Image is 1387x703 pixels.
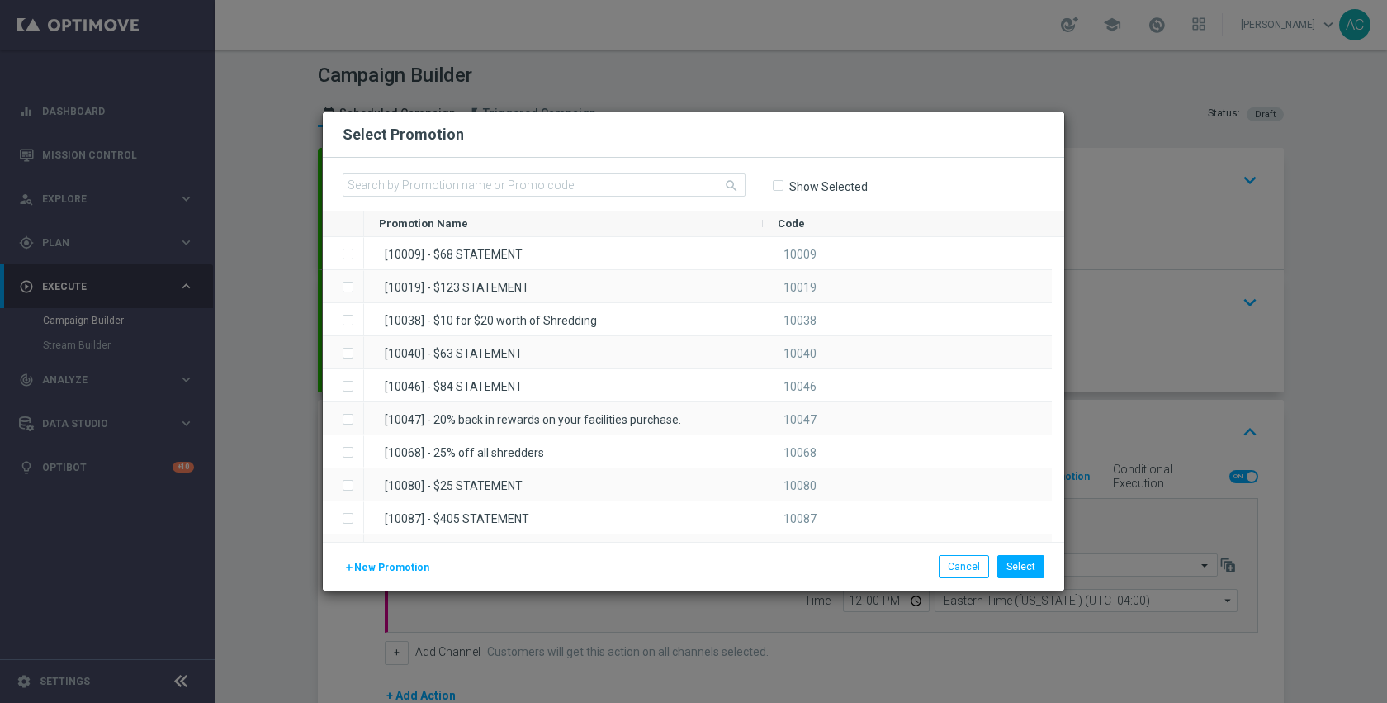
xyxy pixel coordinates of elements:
[778,217,805,230] span: Code
[323,270,364,303] div: Press SPACE to select this row.
[364,468,1052,501] div: Press SPACE to select this row.
[783,446,817,459] span: 10068
[783,281,817,294] span: 10019
[323,369,364,402] div: Press SPACE to select this row.
[364,435,763,468] div: [10068] - 25% off all shredders
[364,237,763,269] div: [10009] - $68 STATEMENT
[783,314,817,327] span: 10038
[364,303,763,335] div: [10038] - $10 for $20 worth of Shredding
[364,336,763,368] div: [10040] - $63 STATEMENT
[364,468,763,501] div: [10080] - $25 STATEMENT
[344,563,354,572] i: add
[364,501,763,534] div: [10087] - $405 STATEMENT
[788,179,868,194] label: Show Selected
[364,270,1052,303] div: Press SPACE to select this row.
[354,562,429,573] span: New Promotion
[323,501,364,534] div: Press SPACE to select this row.
[783,512,817,525] span: 10087
[379,217,468,230] span: Promotion Name
[364,237,1052,270] div: Press SPACE to select this row.
[343,125,464,145] h2: Select Promotion
[364,534,763,567] div: [10096] - $225 STATEMENT
[323,435,364,468] div: Press SPACE to select this row.
[939,555,989,578] button: Cancel
[323,336,364,369] div: Press SPACE to select this row.
[997,555,1044,578] button: Select
[343,173,746,197] input: Search by Promotion name or Promo code
[323,468,364,501] div: Press SPACE to select this row.
[364,402,763,435] div: [10047] - 20% back in rewards on your facilities purchase.
[364,534,1052,568] div: Press SPACE to select this row.
[724,178,739,193] i: search
[364,501,1052,534] div: Press SPACE to select this row.
[783,479,817,492] span: 10080
[364,336,1052,369] div: Press SPACE to select this row.
[323,237,364,270] div: Press SPACE to select this row.
[343,558,431,577] button: New Promotion
[783,248,817,261] span: 10009
[364,402,1052,435] div: Press SPACE to select this row.
[364,270,763,302] div: [10019] - $123 STATEMENT
[323,534,364,568] div: Press SPACE to select this row.
[783,380,817,393] span: 10046
[323,303,364,336] div: Press SPACE to select this row.
[323,402,364,435] div: Press SPACE to select this row.
[783,347,817,360] span: 10040
[364,435,1052,468] div: Press SPACE to select this row.
[364,369,763,401] div: [10046] - $84 STATEMENT
[783,413,817,426] span: 10047
[364,303,1052,336] div: Press SPACE to select this row.
[364,369,1052,402] div: Press SPACE to select this row.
